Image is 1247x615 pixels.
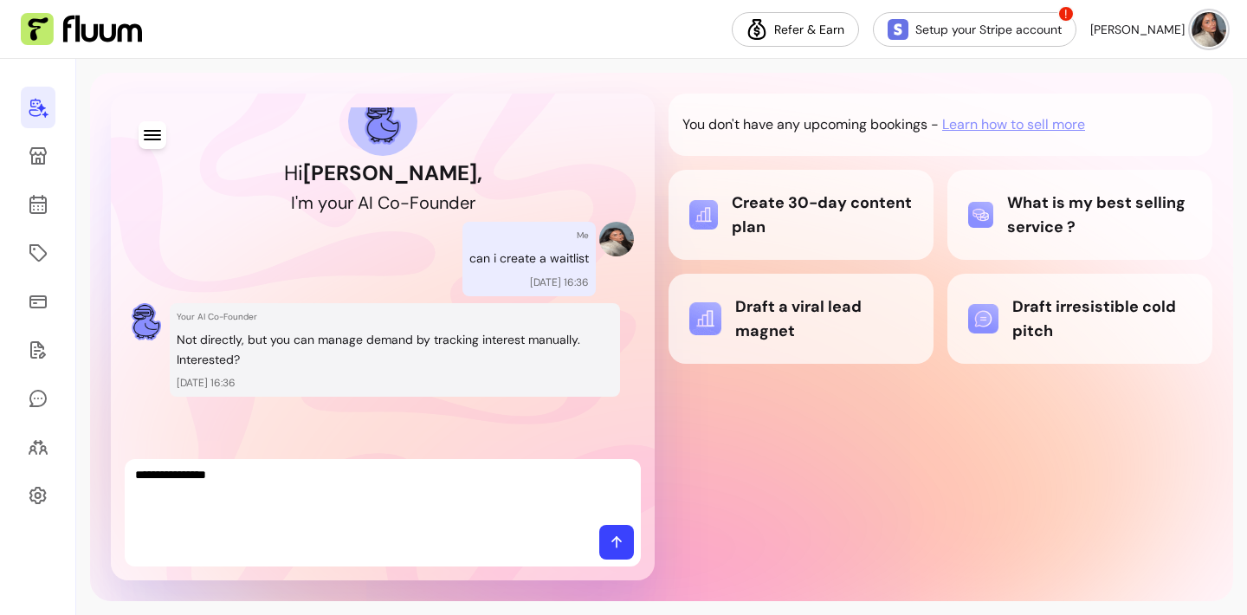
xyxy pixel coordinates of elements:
img: Provider image [599,222,634,256]
div: m [298,191,313,215]
div: y [318,191,327,215]
a: Refer & Earn [732,12,859,47]
p: [DATE] 16:36 [177,376,613,390]
div: Draft a viral lead magnet [689,295,913,343]
div: r [347,191,353,215]
span: [PERSON_NAME] [1090,21,1185,38]
div: u [430,191,439,215]
img: Draft a viral lead magnet [689,302,721,334]
p: Not directly, but you can manage demand by tracking interest manually. Interested? [177,330,613,370]
button: avatar[PERSON_NAME] [1090,12,1226,47]
div: A [358,191,369,215]
div: o [419,191,430,215]
img: Draft irresistible cold pitch [968,304,998,334]
div: ' [295,191,298,215]
div: d [449,191,460,215]
img: avatar [1192,12,1226,47]
p: You don't have any upcoming bookings - [682,114,939,135]
div: e [460,191,469,215]
h1: Hi [284,159,482,187]
p: Me [577,229,589,242]
p: can i create a waitlist [469,249,589,269]
div: C [378,191,390,215]
a: Setup your Stripe account [873,12,1076,47]
a: Clients [21,426,55,468]
div: o [327,191,338,215]
span: Learn how to sell more [942,114,1085,135]
div: What is my best selling service ? [968,191,1192,239]
a: Forms [21,329,55,371]
div: Draft irresistible cold pitch [968,295,1192,343]
a: Storefront [21,135,55,177]
h2: I'm your AI Co-Founder [291,191,475,215]
a: Sales [21,281,55,322]
a: Calendar [21,184,55,225]
a: Settings [21,475,55,516]
div: o [390,191,400,215]
p: Your AI Co-Founder [177,310,613,323]
a: Home [21,87,55,128]
img: AI Co-Founder avatar [132,303,161,340]
img: Create 30-day content plan [689,200,718,229]
p: [DATE] 16:36 [530,275,589,289]
textarea: Ask me anything... [135,466,630,518]
div: F [410,191,419,215]
a: My Messages [21,378,55,419]
div: n [439,191,449,215]
a: Offerings [21,232,55,274]
img: Stripe Icon [888,19,908,40]
span: ! [1057,5,1075,23]
div: r [469,191,475,215]
img: What is my best selling service ? [968,202,993,227]
div: u [338,191,347,215]
img: AI Co-Founder avatar [365,98,401,144]
div: I [369,191,373,215]
b: [PERSON_NAME] , [303,159,482,186]
div: - [400,191,410,215]
div: Create 30-day content plan [689,191,913,239]
img: Fluum Logo [21,13,142,46]
div: I [291,191,295,215]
